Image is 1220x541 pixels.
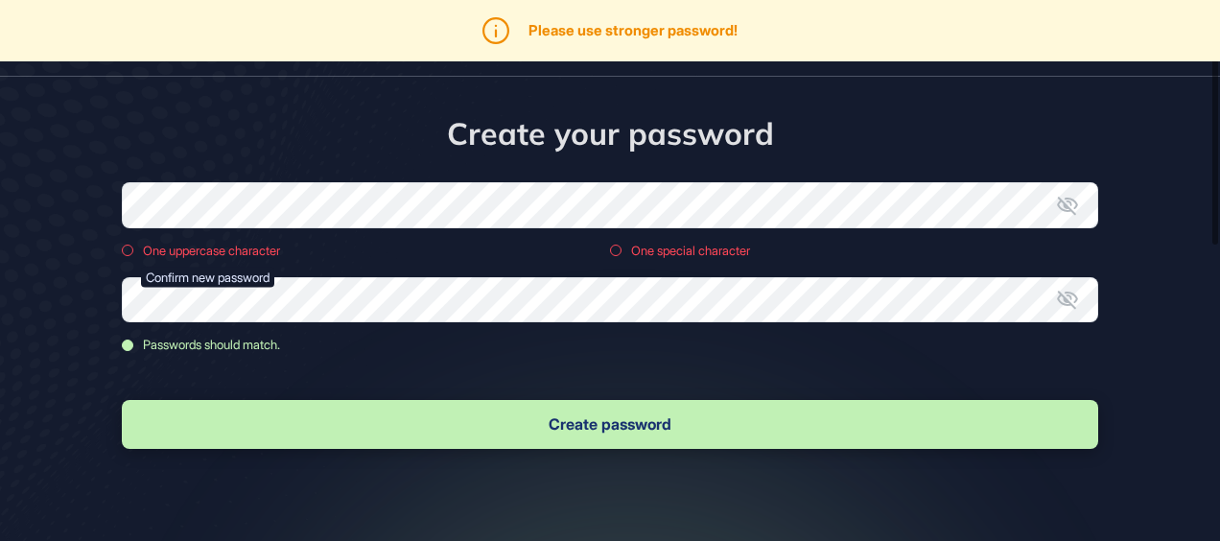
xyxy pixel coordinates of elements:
div: One uppercase character [122,244,610,258]
div: Passwords should match. [122,338,610,352]
div: One special character [610,244,1098,258]
button: Create password [122,400,1098,449]
div: Please use stronger password! [528,22,738,39]
h1: Create your password [122,115,1098,152]
label: Confirm new password [141,267,274,287]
